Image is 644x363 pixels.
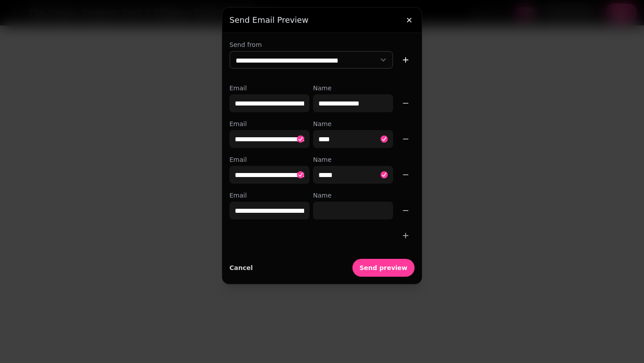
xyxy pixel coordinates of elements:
label: Send from [229,40,415,49]
label: Email [229,84,309,93]
label: Email [229,191,309,200]
label: Name [313,155,393,164]
span: Send preview [360,265,407,271]
label: Email [229,119,309,128]
label: Name [313,191,393,200]
label: Name [313,84,393,93]
label: Email [229,155,309,164]
h3: Send email preview [229,15,415,25]
button: Send preview [352,259,415,277]
label: Name [313,119,393,128]
span: Cancel [229,265,253,271]
button: Cancel [229,259,253,277]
